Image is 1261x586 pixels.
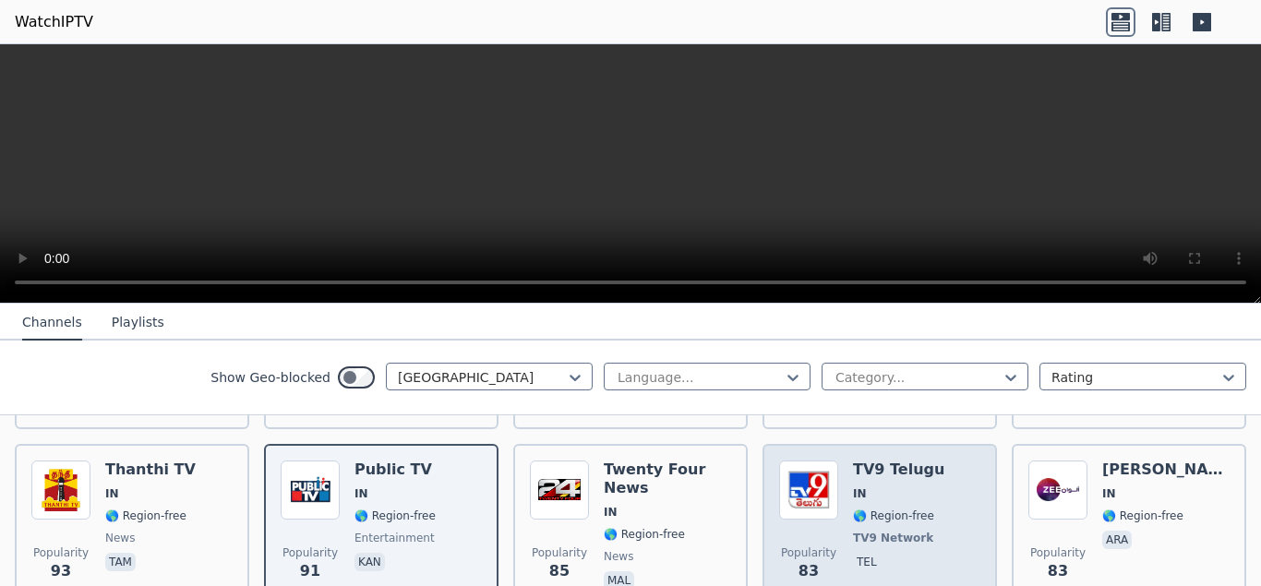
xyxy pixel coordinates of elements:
span: news [105,531,135,545]
span: IN [853,486,867,501]
span: IN [354,486,368,501]
img: Twenty Four News [530,460,589,520]
span: IN [1102,486,1116,501]
span: 🌎 Region-free [105,508,186,523]
h6: Twenty Four News [604,460,731,497]
span: 93 [51,560,71,582]
span: 85 [549,560,570,582]
p: tam [105,553,136,571]
button: Channels [22,305,82,341]
span: IN [105,486,119,501]
span: 🌎 Region-free [853,508,934,523]
span: Popularity [33,545,89,560]
h6: Thanthi TV [105,460,196,479]
span: Popularity [1030,545,1086,560]
h6: TV9 Telugu [853,460,944,479]
span: news [604,549,633,564]
p: tel [853,553,881,571]
span: IN [604,505,618,520]
img: Public TV [281,460,340,520]
span: 🌎 Region-free [1102,508,1183,523]
a: WatchIPTV [15,11,93,33]
span: TV9 Network [853,531,933,545]
p: ara [1102,531,1132,549]
p: kan [354,553,385,571]
img: TV9 Telugu [779,460,838,520]
span: 83 [799,560,819,582]
span: Popularity [532,545,587,560]
span: Popularity [781,545,836,560]
img: Thanthi TV [31,460,90,520]
img: Zee Alwan [1028,460,1087,520]
h6: [PERSON_NAME] [1102,460,1230,479]
label: Show Geo-blocked [210,368,330,387]
span: 91 [300,560,320,582]
button: Playlists [112,305,164,341]
span: entertainment [354,531,435,545]
span: 🌎 Region-free [354,508,436,523]
h6: Public TV [354,460,436,479]
span: Popularity [282,545,338,560]
span: 83 [1048,560,1068,582]
span: 🌎 Region-free [604,527,685,542]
